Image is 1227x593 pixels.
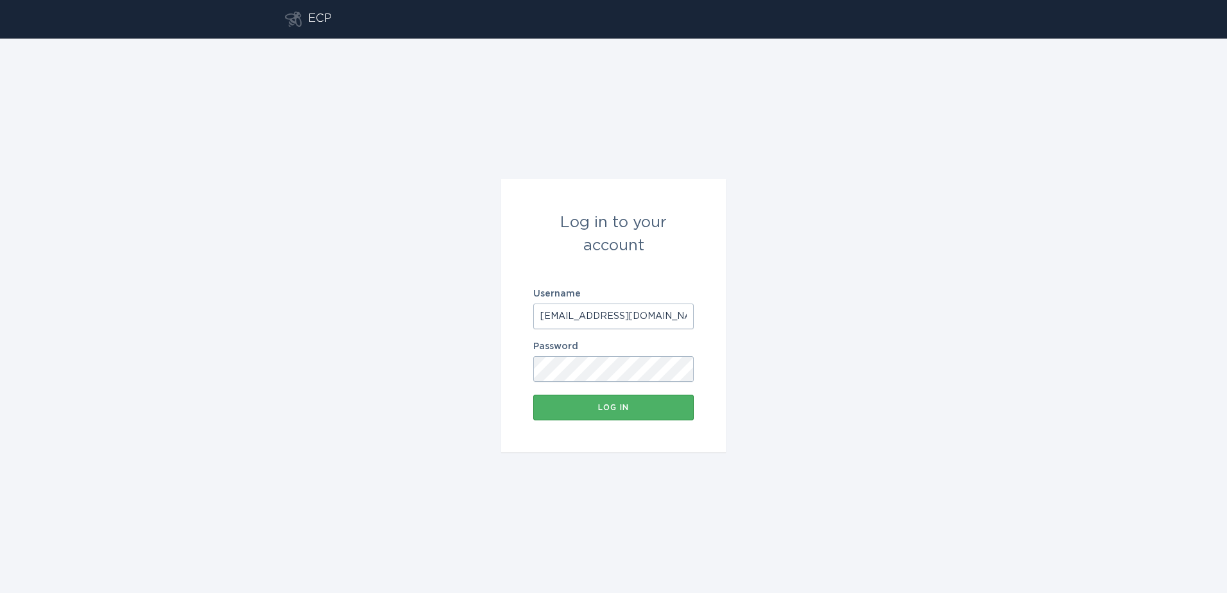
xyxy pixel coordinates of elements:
[533,395,694,420] button: Log in
[533,342,694,351] label: Password
[308,12,332,27] div: ECP
[285,12,302,27] button: Go to dashboard
[540,404,687,411] div: Log in
[533,289,694,298] label: Username
[533,211,694,257] div: Log in to your account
